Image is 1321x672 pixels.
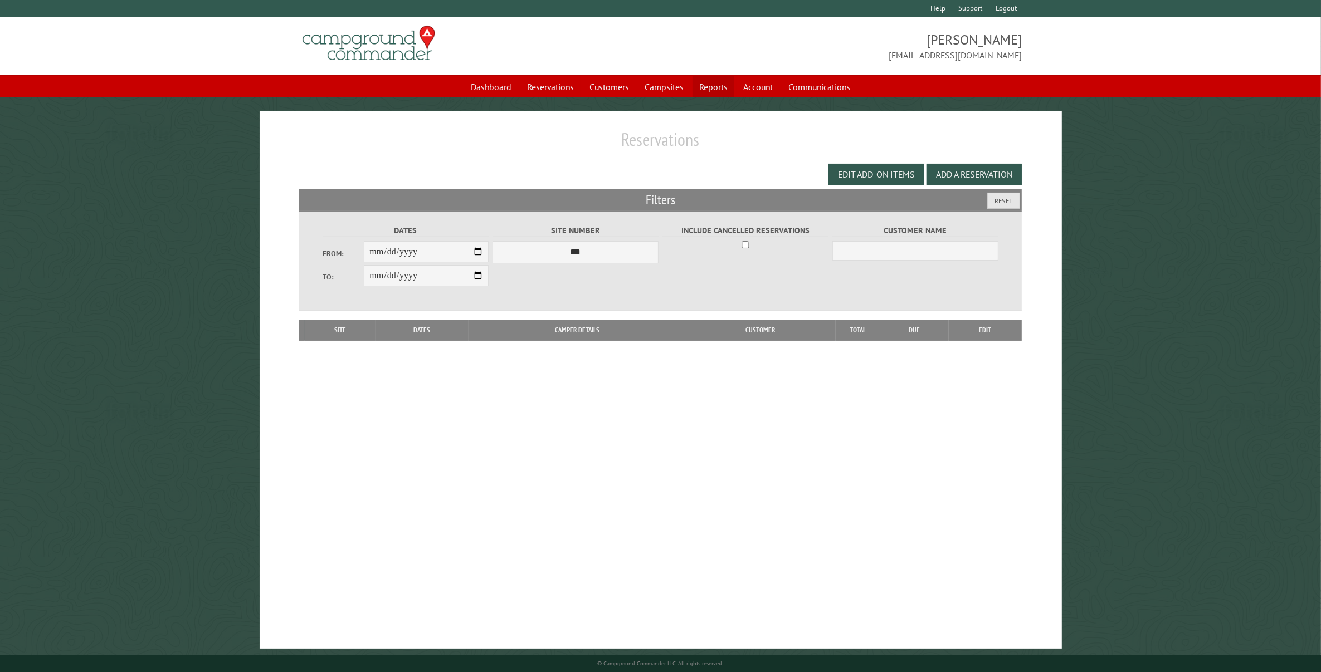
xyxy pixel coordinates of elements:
[880,320,949,340] th: Due
[737,76,779,97] a: Account
[598,660,724,667] small: © Campground Commander LLC. All rights reserved.
[323,248,364,259] label: From:
[662,224,829,237] label: Include Cancelled Reservations
[661,31,1022,62] span: [PERSON_NAME] [EMAIL_ADDRESS][DOMAIN_NAME]
[583,76,636,97] a: Customers
[927,164,1022,185] button: Add a Reservation
[469,320,685,340] th: Camper Details
[836,320,880,340] th: Total
[520,76,581,97] a: Reservations
[299,129,1022,159] h1: Reservations
[949,320,1022,340] th: Edit
[685,320,835,340] th: Customer
[828,164,924,185] button: Edit Add-on Items
[832,224,999,237] label: Customer Name
[782,76,857,97] a: Communications
[305,320,376,340] th: Site
[987,193,1020,209] button: Reset
[323,272,364,282] label: To:
[299,22,438,65] img: Campground Commander
[638,76,690,97] a: Campsites
[323,224,489,237] label: Dates
[693,76,734,97] a: Reports
[376,320,469,340] th: Dates
[493,224,659,237] label: Site Number
[464,76,518,97] a: Dashboard
[299,189,1022,210] h2: Filters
